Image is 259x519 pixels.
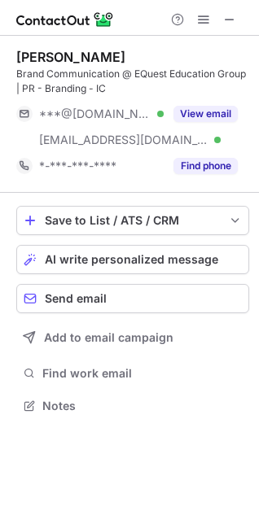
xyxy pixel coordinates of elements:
[45,214,221,227] div: Save to List / ATS / CRM
[16,284,249,313] button: Send email
[173,106,238,122] button: Reveal Button
[16,245,249,274] button: AI write personalized message
[16,49,125,65] div: [PERSON_NAME]
[42,366,243,381] span: Find work email
[173,158,238,174] button: Reveal Button
[16,362,249,385] button: Find work email
[45,253,218,266] span: AI write personalized message
[44,331,173,344] span: Add to email campaign
[39,107,151,121] span: ***@[DOMAIN_NAME]
[16,323,249,352] button: Add to email campaign
[16,206,249,235] button: save-profile-one-click
[16,395,249,417] button: Notes
[39,133,209,147] span: [EMAIL_ADDRESS][DOMAIN_NAME]
[45,292,107,305] span: Send email
[16,67,249,96] div: Brand Communication @ EQuest Education Group | PR - Branding - IC
[42,399,243,413] span: Notes
[16,10,114,29] img: ContactOut v5.3.10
